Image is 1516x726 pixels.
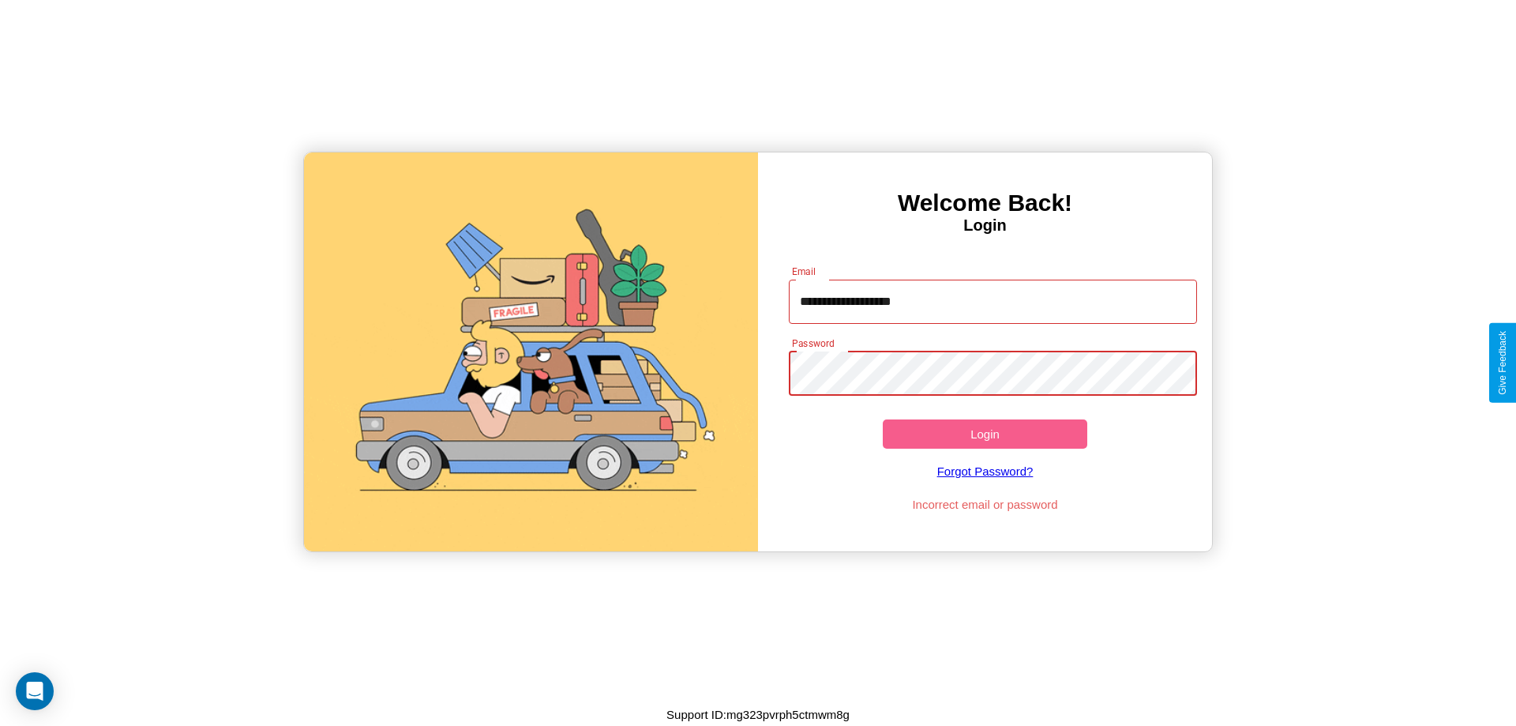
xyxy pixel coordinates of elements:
h4: Login [758,216,1212,235]
img: gif [304,152,758,551]
a: Forgot Password? [781,449,1190,494]
label: Password [792,337,834,350]
label: Email [792,265,816,278]
p: Incorrect email or password [781,494,1190,515]
button: Login [883,419,1087,449]
div: Give Feedback [1497,331,1508,395]
p: Support ID: mg323pvrph5ctmwm8g [666,704,850,725]
div: Open Intercom Messenger [16,672,54,710]
h3: Welcome Back! [758,190,1212,216]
